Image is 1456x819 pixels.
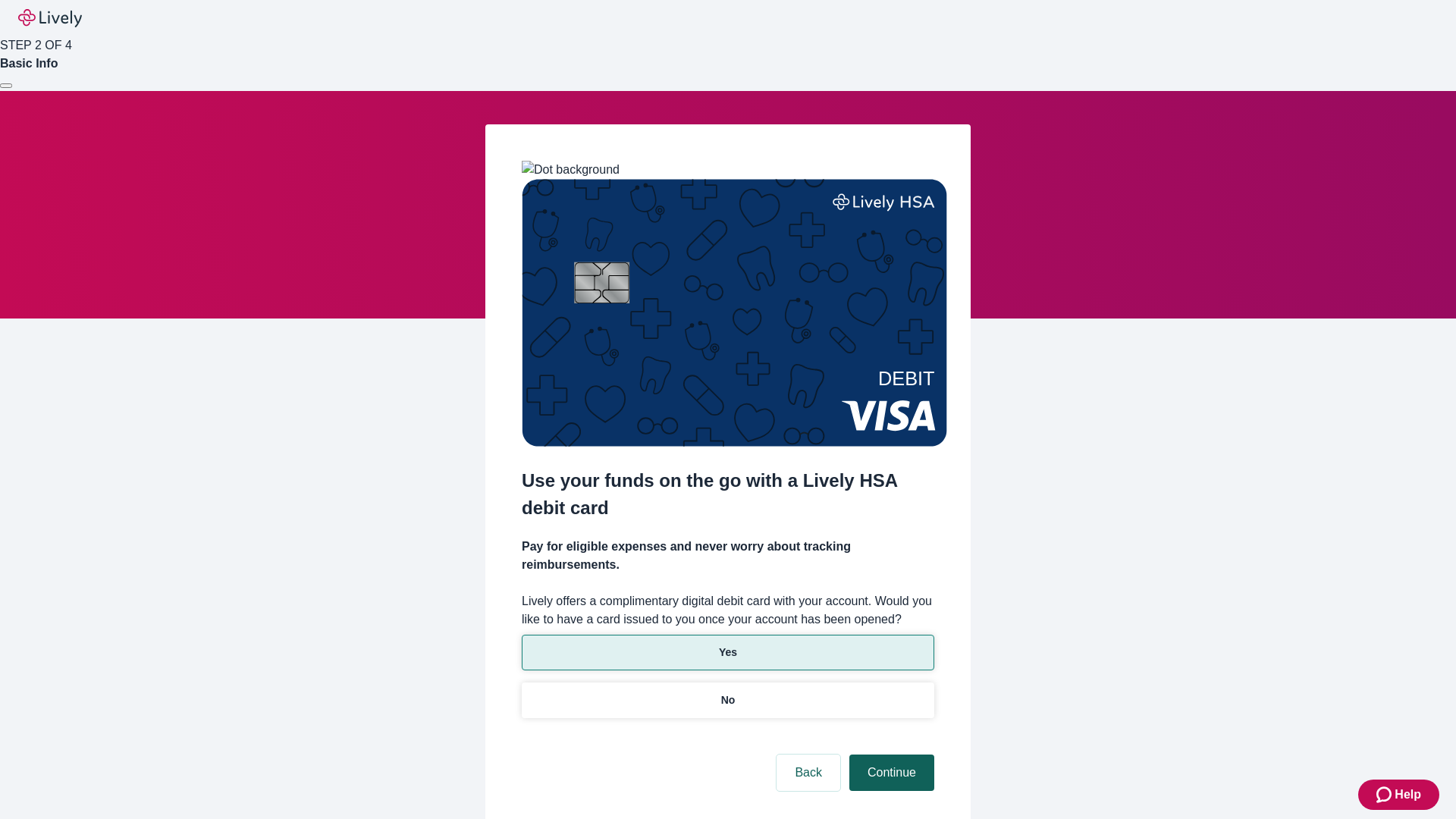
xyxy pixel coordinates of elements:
[522,682,934,718] button: No
[522,179,947,447] img: Debit card
[522,538,934,574] h4: Pay for eligible expenses and never worry about tracking reimbursements.
[18,9,82,27] img: Lively
[522,467,934,522] h2: Use your funds on the go with a Lively HSA debit card
[721,692,736,708] p: No
[777,755,840,791] button: Back
[849,755,934,791] button: Continue
[1395,786,1421,804] span: Help
[1376,786,1395,804] svg: Zendesk support icon
[719,645,737,661] p: Yes
[522,161,620,179] img: Dot background
[522,635,934,670] button: Yes
[522,592,934,629] label: Lively offers a complimentary digital debit card with your account. Would you like to have a card...
[1358,780,1439,810] button: Zendesk support iconHelp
